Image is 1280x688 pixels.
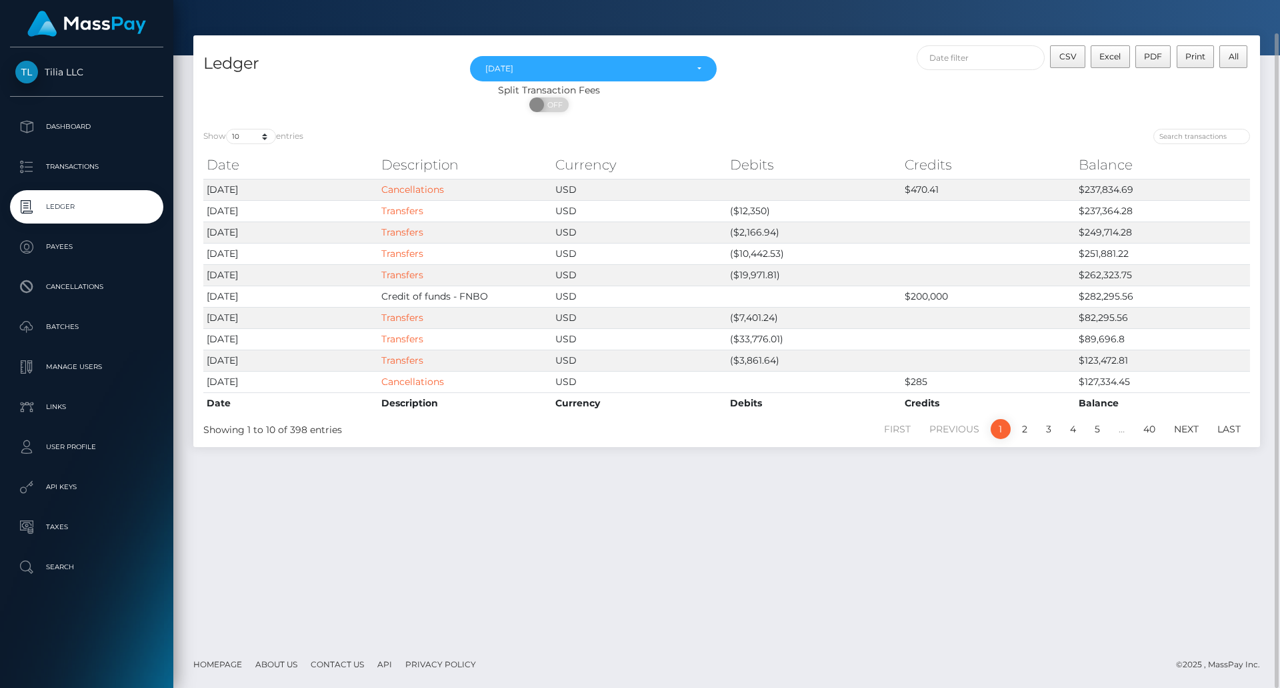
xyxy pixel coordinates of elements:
td: [DATE] [203,350,378,371]
td: USD [552,179,727,200]
a: Transactions [10,150,163,184]
a: Homepage [188,654,247,675]
a: 5 [1087,419,1107,439]
select: Showentries [226,129,276,144]
a: Cancellations [381,184,444,196]
a: Ledger [10,190,163,224]
span: Print [1185,51,1205,61]
td: $123,472.81 [1075,350,1250,371]
td: USD [552,350,727,371]
td: ($19,971.81) [727,264,901,286]
td: $89,696.8 [1075,328,1250,350]
span: All [1229,51,1239,61]
td: $127,334.45 [1075,371,1250,392]
span: Tilia LLC [10,66,163,78]
td: USD [552,307,727,328]
a: Next [1167,419,1206,439]
button: PDF [1135,45,1171,68]
a: About Us [250,654,303,675]
td: USD [552,222,727,243]
th: Description [378,151,553,178]
p: Dashboard [15,117,158,137]
td: ($33,776.01) [727,328,901,350]
span: OFF [537,97,570,112]
button: Print [1177,45,1215,68]
a: Transfers [381,312,423,324]
a: Transfers [381,269,423,281]
a: 40 [1136,419,1163,439]
a: Transfers [381,333,423,345]
td: [DATE] [203,179,378,200]
th: Currency [552,392,727,414]
a: Manage Users [10,350,163,384]
a: Links [10,390,163,424]
td: $282,295.56 [1075,286,1250,307]
td: $251,881.22 [1075,243,1250,264]
p: Ledger [15,197,158,217]
a: Transfers [381,248,423,260]
td: ($10,442.53) [727,243,901,264]
div: © 2025 , MassPay Inc. [1176,657,1270,672]
td: $237,834.69 [1075,179,1250,200]
th: Balance [1075,392,1250,414]
th: Debits [727,392,901,414]
td: USD [552,286,727,307]
span: PDF [1144,51,1162,61]
a: 2 [1015,419,1035,439]
button: Excel [1091,45,1130,68]
a: Cancellations [10,270,163,304]
p: Links [15,397,158,417]
a: Privacy Policy [400,654,481,675]
th: Description [378,392,553,414]
th: Date [203,392,378,414]
td: [DATE] [203,222,378,243]
td: USD [552,264,727,286]
a: API [372,654,397,675]
p: Payees [15,237,158,257]
td: [DATE] [203,264,378,286]
span: CSV [1059,51,1077,61]
span: Excel [1099,51,1121,61]
button: All [1219,45,1247,68]
div: Showing 1 to 10 of 398 entries [203,418,628,437]
a: Taxes [10,510,163,544]
td: ($7,401.24) [727,307,901,328]
p: User Profile [15,437,158,457]
td: USD [552,371,727,392]
p: Taxes [15,517,158,537]
td: [DATE] [203,243,378,264]
td: $82,295.56 [1075,307,1250,328]
p: Search [15,557,158,577]
td: USD [552,243,727,264]
a: Last [1210,419,1248,439]
img: MassPay Logo [27,11,146,37]
input: Search transactions [1153,129,1250,144]
td: $200,000 [901,286,1076,307]
td: ($3,861.64) [727,350,901,371]
a: 1 [991,419,1011,439]
div: Split Transaction Fees [193,83,905,97]
p: Cancellations [15,277,158,297]
td: [DATE] [203,328,378,350]
td: Credit of funds - FNBO [378,286,553,307]
td: ($12,350) [727,200,901,222]
td: $285 [901,371,1076,392]
td: [DATE] [203,286,378,307]
h4: Ledger [203,52,450,75]
a: 3 [1039,419,1059,439]
button: CSV [1050,45,1085,68]
td: $262,323.75 [1075,264,1250,286]
a: Transfers [381,226,423,238]
a: Cancellations [381,376,444,388]
a: Payees [10,230,163,264]
img: Tilia LLC [15,61,38,83]
input: Date filter [917,45,1045,70]
td: USD [552,200,727,222]
button: Aug 2025 [470,56,717,81]
a: Dashboard [10,110,163,143]
p: Transactions [15,157,158,177]
td: [DATE] [203,371,378,392]
a: API Keys [10,470,163,504]
td: $237,364.28 [1075,200,1250,222]
a: Search [10,551,163,584]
